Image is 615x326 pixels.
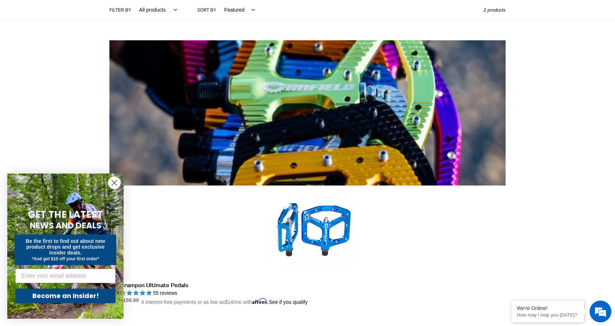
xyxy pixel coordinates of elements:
span: GET THE LATEST [28,208,103,221]
button: Become an Insider! [15,289,116,303]
span: 2 products [483,7,506,13]
label: Sort by [197,7,216,13]
p: How may I help you today? [517,312,579,318]
div: We're Online! [517,305,579,311]
img: Content block image [109,40,506,186]
span: *And get $10 off your first order* [32,256,99,261]
label: Filter by [109,7,131,13]
span: Be the first to find out about new product drops and get exclusive insider deals. [26,238,105,256]
span: NEWS AND DEALS [30,220,101,231]
button: Close dialog [108,176,121,189]
input: Enter your email address [15,269,116,283]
